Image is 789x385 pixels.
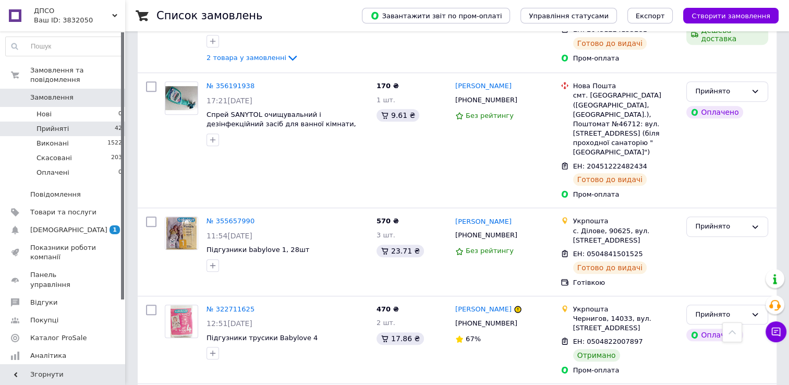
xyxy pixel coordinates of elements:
span: Оплачені [37,168,69,177]
div: [PHONE_NUMBER] [453,317,519,330]
span: Завантажити звіт по пром-оплаті [370,11,502,20]
span: [DEMOGRAPHIC_DATA] [30,225,107,235]
span: Виконані [37,139,69,148]
span: Створити замовлення [691,12,770,20]
span: ЕН: 20451224153281 [573,26,647,33]
span: Прийняті [37,124,69,134]
span: 1 [110,225,120,234]
span: Товари та послуги [30,208,96,217]
div: Отримано [573,349,620,362]
span: 0 [118,110,122,119]
span: Нові [37,110,52,119]
div: 17.86 ₴ [377,332,424,345]
a: Підгузники babylove 1, 28шт [207,246,309,254]
div: Укрпошта [573,305,678,314]
div: Готівкою [573,278,678,287]
div: Прийнято [695,221,747,232]
button: Експорт [627,8,673,23]
span: Повідомлення [30,190,81,199]
div: Пром-оплата [573,54,678,63]
div: Прийнято [695,309,747,320]
span: ЕН: 0504841501525 [573,250,643,258]
a: [PERSON_NAME] [455,305,512,315]
div: [PHONE_NUMBER] [453,228,519,242]
span: ЕН: 0504822007897 [573,338,643,345]
span: 203 [111,153,122,163]
div: Готово до видачі [573,261,647,274]
span: 42 [115,124,122,134]
a: Фото товару [165,81,198,115]
a: № 355657990 [207,217,254,225]
div: Прийнято [695,86,747,97]
div: Готово до видачі [573,37,647,50]
div: Дешева доставка [686,24,768,45]
a: Фото товару [165,305,198,338]
span: 1 шт. [377,96,395,104]
button: Чат з покупцем [766,321,786,342]
div: Нова Пошта [573,81,678,91]
div: Оплачено [686,106,743,118]
div: Укрпошта [573,216,678,226]
button: Завантажити звіт по пром-оплаті [362,8,510,23]
a: Створити замовлення [673,11,779,19]
span: 2 товара у замовленні [207,54,286,62]
a: [PERSON_NAME] [455,81,512,91]
input: Пошук [6,37,123,56]
span: 470 ₴ [377,305,399,313]
img: Фото товару [165,86,198,111]
div: Готово до видачі [573,173,647,186]
span: Панель управління [30,270,96,289]
span: 11:54[DATE] [207,232,252,240]
span: Без рейтингу [466,247,514,255]
div: Ваш ID: 3832050 [34,16,125,25]
div: с. Ділове, 90625, вул. [STREET_ADDRESS] [573,226,678,245]
div: 23.71 ₴ [377,245,424,257]
span: Управління статусами [529,12,609,20]
img: Фото товару [171,305,192,338]
span: 1522 [107,139,122,148]
a: Підгузники трусики Babylove 4 [207,334,318,342]
a: № 356191938 [207,82,254,90]
span: 170 ₴ [377,82,399,90]
span: Відгуки [30,298,57,307]
span: Каталог ProSale [30,333,87,343]
span: Покупці [30,316,58,325]
span: 17:21[DATE] [207,97,252,105]
span: 0 [118,168,122,177]
span: Експорт [636,12,665,20]
div: [PHONE_NUMBER] [453,93,519,107]
span: Показники роботи компанії [30,243,96,262]
div: Оплачено [686,329,743,341]
a: [PERSON_NAME] [455,217,512,227]
span: 570 ₴ [377,217,399,225]
span: ЕН: 20451222482434 [573,162,647,170]
img: Фото товару [166,217,197,249]
span: 12:51[DATE] [207,319,252,328]
span: Замовлення та повідомлення [30,66,125,85]
a: Фото товару [165,216,198,250]
button: Управління статусами [520,8,617,23]
button: Створити замовлення [683,8,779,23]
span: ДПСО [34,6,112,16]
div: Чернигов, 14033, вул. [STREET_ADDRESS] [573,314,678,333]
span: Замовлення [30,93,74,102]
a: 2 товара у замовленні [207,54,299,62]
a: Спрей SANYTOL очищувальний і дезінфекційний засіб для ванної кімнати, 500 мл [207,111,356,138]
h1: Список замовлень [156,9,262,22]
div: Пром-оплата [573,190,678,199]
span: 3 шт. [377,231,395,239]
a: № 322711625 [207,305,254,313]
span: Скасовані [37,153,72,163]
span: Аналітика [30,351,66,360]
span: 2 шт. [377,319,395,327]
span: 67% [466,335,481,343]
div: смт. [GEOGRAPHIC_DATA] ([GEOGRAPHIC_DATA], [GEOGRAPHIC_DATA].), Поштомат №46712: вул. [STREET_ADD... [573,91,678,157]
div: 9.61 ₴ [377,109,419,122]
span: Без рейтингу [466,112,514,119]
div: Пром-оплата [573,366,678,375]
